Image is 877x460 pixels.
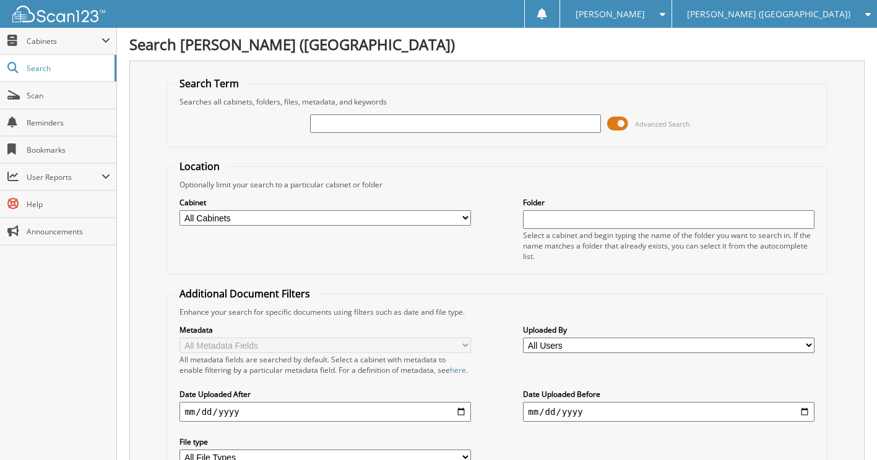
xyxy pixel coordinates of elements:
label: Date Uploaded Before [523,389,814,399]
label: Cabinet [179,197,470,208]
span: [PERSON_NAME] [576,11,645,18]
label: Date Uploaded After [179,389,470,399]
div: Searches all cabinets, folders, files, metadata, and keywords [173,96,820,107]
label: Metadata [179,325,470,335]
span: User Reports [27,172,102,182]
a: here [450,365,466,375]
input: end [523,402,814,422]
span: Help [27,199,110,210]
span: Advanced Search [635,119,690,129]
span: Bookmarks [27,145,110,155]
div: Select a cabinet and begin typing the name of the folder you want to search in. If the name match... [523,230,814,262]
h1: Search [PERSON_NAME] ([GEOGRAPHIC_DATA]) [129,34,865,54]
legend: Location [173,160,226,173]
span: Reminders [27,117,110,128]
span: Scan [27,90,110,101]
span: Announcements [27,226,110,237]
legend: Search Term [173,77,245,90]
span: Search [27,63,108,74]
label: Uploaded By [523,325,814,335]
div: All metadata fields are searched by default. Select a cabinet with metadata to enable filtering b... [179,354,470,375]
legend: Additional Document Filters [173,287,316,300]
div: Enhance your search for specific documents using filters such as date and file type. [173,307,820,317]
label: Folder [523,197,814,208]
span: Cabinets [27,36,102,46]
label: File type [179,437,470,447]
input: start [179,402,470,422]
span: [PERSON_NAME] ([GEOGRAPHIC_DATA]) [687,11,850,18]
img: scan123-logo-white.svg [12,6,105,22]
div: Optionally limit your search to a particular cabinet or folder [173,179,820,190]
